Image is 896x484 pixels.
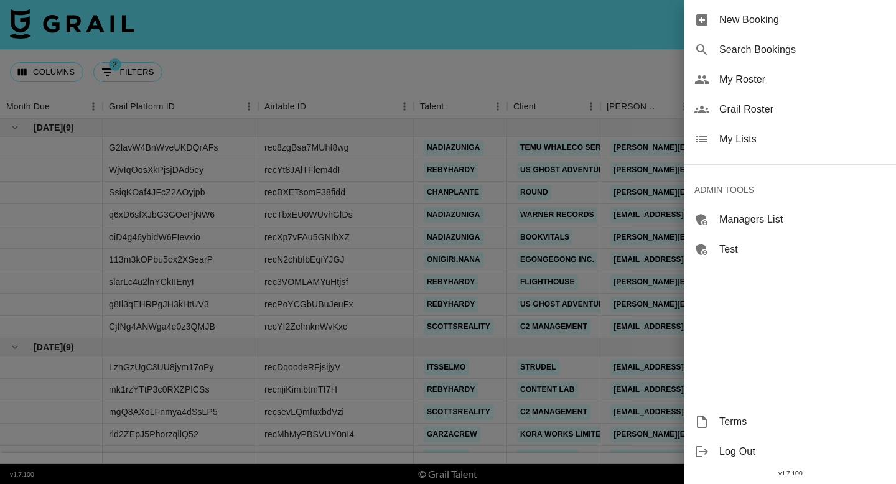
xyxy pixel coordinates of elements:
[684,205,896,235] div: Managers List
[684,65,896,95] div: My Roster
[684,407,896,437] div: Terms
[719,132,886,147] span: My Lists
[684,5,896,35] div: New Booking
[719,12,886,27] span: New Booking
[719,72,886,87] span: My Roster
[684,95,896,124] div: Grail Roster
[719,242,886,257] span: Test
[719,42,886,57] span: Search Bookings
[684,124,896,154] div: My Lists
[719,212,886,227] span: Managers List
[684,175,896,205] div: ADMIN TOOLS
[684,467,896,480] div: v 1.7.100
[719,102,886,117] span: Grail Roster
[719,444,886,459] span: Log Out
[684,235,896,264] div: Test
[684,35,896,65] div: Search Bookings
[684,437,896,467] div: Log Out
[719,414,886,429] span: Terms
